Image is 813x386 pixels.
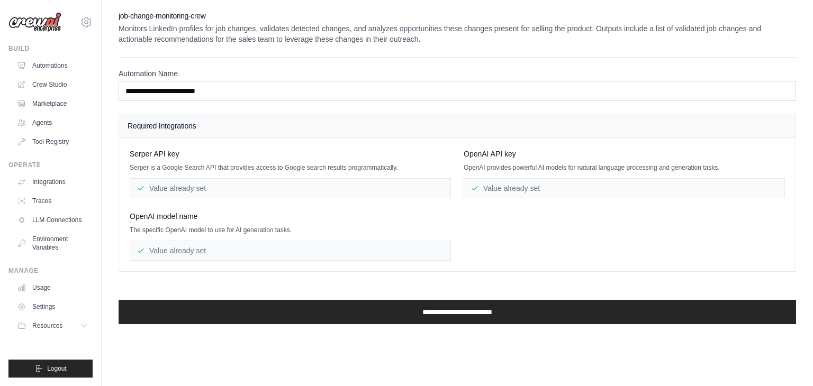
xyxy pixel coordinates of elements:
div: Value already set [130,241,451,261]
button: Resources [13,317,93,334]
span: Serper API key [130,149,179,159]
button: Logout [8,360,93,378]
a: Marketplace [13,95,93,112]
a: Usage [13,279,93,296]
a: Tool Registry [13,133,93,150]
div: Operate [8,161,93,169]
span: Resources [32,321,62,330]
span: Logout [47,364,67,373]
a: Settings [13,298,93,315]
div: Manage [8,266,93,275]
p: The specific OpenAI model to use for AI generation tasks. [130,226,451,234]
span: OpenAI model name [130,211,197,222]
a: Environment Variables [13,231,93,256]
a: Traces [13,192,93,209]
a: LLM Connections [13,212,93,228]
a: Agents [13,114,93,131]
div: Build [8,44,93,53]
a: Crew Studio [13,76,93,93]
span: OpenAI API key [464,149,516,159]
a: Automations [13,57,93,74]
p: Serper is a Google Search API that provides access to Google search results programmatically. [130,163,451,172]
p: Monitors LinkedIn profiles for job changes, validates detected changes, and analyzes opportunitie... [119,23,796,44]
a: Integrations [13,173,93,190]
div: Value already set [464,178,785,198]
img: Logo [8,12,61,32]
label: Automation Name [119,68,796,79]
p: OpenAI provides powerful AI models for natural language processing and generation tasks. [464,163,785,172]
h4: Required Integrations [128,121,787,131]
div: Value already set [130,178,451,198]
h2: job-change-monitoring-crew [119,11,796,21]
